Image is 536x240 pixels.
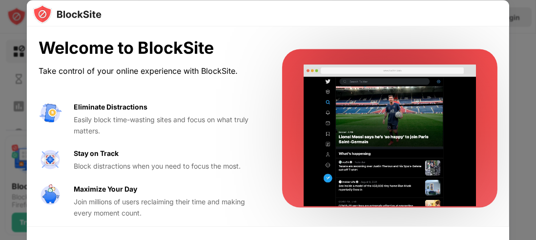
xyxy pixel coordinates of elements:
div: Easily block time-wasting sites and focus on what truly matters. [74,114,259,136]
div: Join millions of users reclaiming their time and making every moment count. [74,196,259,218]
img: value-focus.svg [39,148,62,172]
div: Welcome to BlockSite [39,38,259,58]
div: Stay on Track [74,148,119,159]
img: logo-blocksite.svg [33,4,102,23]
div: Block distractions when you need to focus the most. [74,161,259,172]
img: value-safe-time.svg [39,183,62,207]
div: Maximize Your Day [74,183,137,194]
div: Take control of your online experience with BlockSite. [39,64,259,78]
img: value-avoid-distractions.svg [39,101,62,125]
div: Eliminate Distractions [74,101,147,112]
